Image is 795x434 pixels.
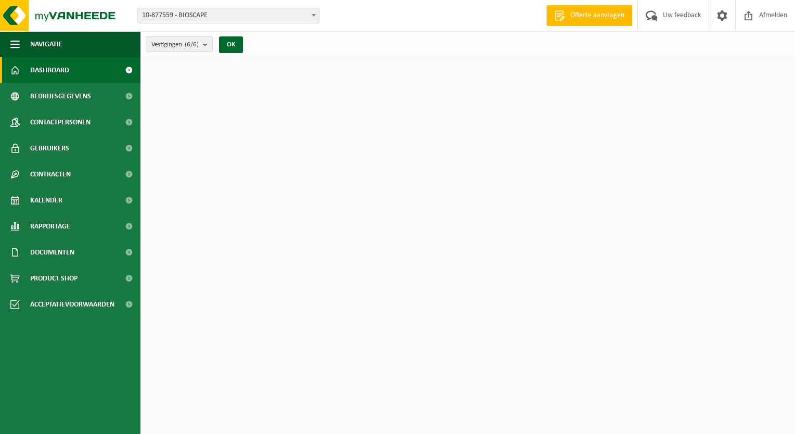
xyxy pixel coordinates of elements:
[30,31,62,57] span: Navigatie
[146,36,213,52] button: Vestigingen(6/6)
[30,265,78,291] span: Product Shop
[546,5,632,26] a: Offerte aanvragen
[219,36,243,53] button: OK
[30,239,74,265] span: Documenten
[30,213,70,239] span: Rapportage
[30,187,62,213] span: Kalender
[30,135,69,161] span: Gebruikers
[30,161,71,187] span: Contracten
[30,109,91,135] span: Contactpersonen
[137,8,319,23] span: 10-877559 - BIOSCAPE
[30,83,91,109] span: Bedrijfsgegevens
[138,8,319,23] span: 10-877559 - BIOSCAPE
[185,41,199,48] count: (6/6)
[30,57,69,83] span: Dashboard
[568,10,627,21] span: Offerte aanvragen
[151,37,199,53] span: Vestigingen
[30,291,114,317] span: Acceptatievoorwaarden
